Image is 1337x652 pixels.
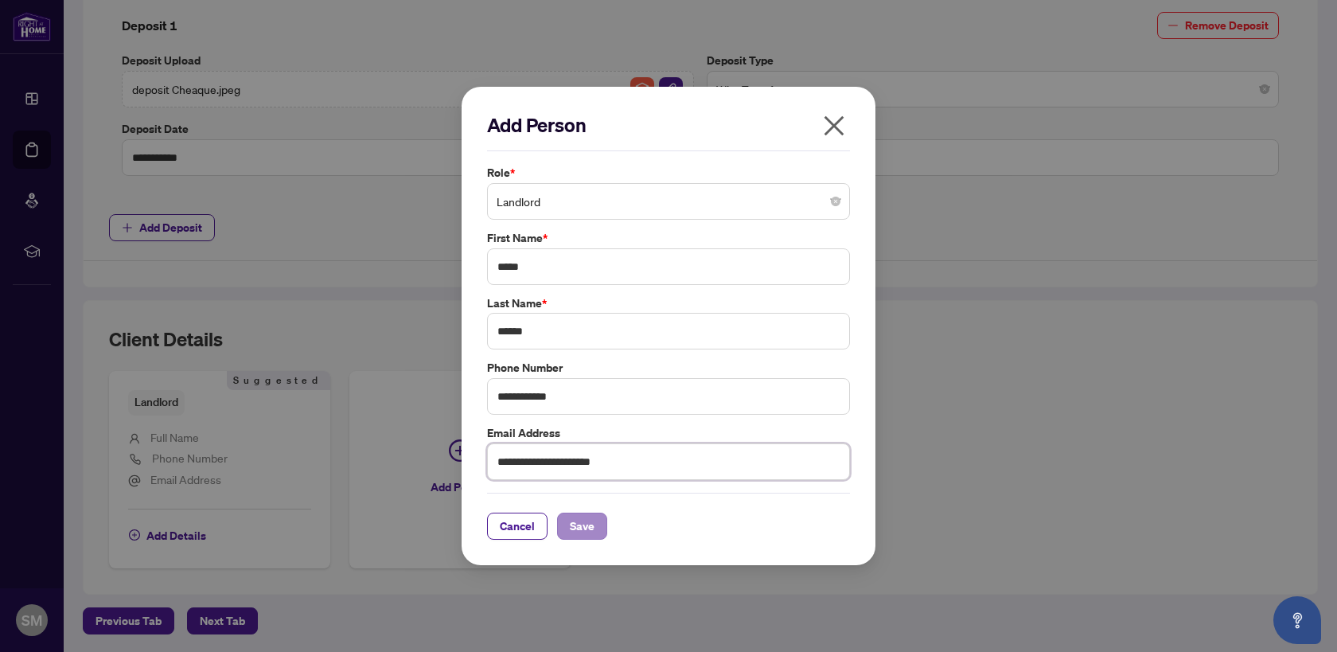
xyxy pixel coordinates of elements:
[487,112,850,138] h2: Add Person
[500,513,535,539] span: Cancel
[487,164,850,182] label: Role
[557,513,607,540] button: Save
[831,197,840,206] span: close-circle
[821,113,847,139] span: close
[487,295,850,312] label: Last Name
[487,424,850,442] label: Email Address
[487,229,850,247] label: First Name
[497,186,840,217] span: Landlord
[1273,596,1321,644] button: Open asap
[570,513,594,539] span: Save
[487,513,548,540] button: Cancel
[487,359,850,377] label: Phone Number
